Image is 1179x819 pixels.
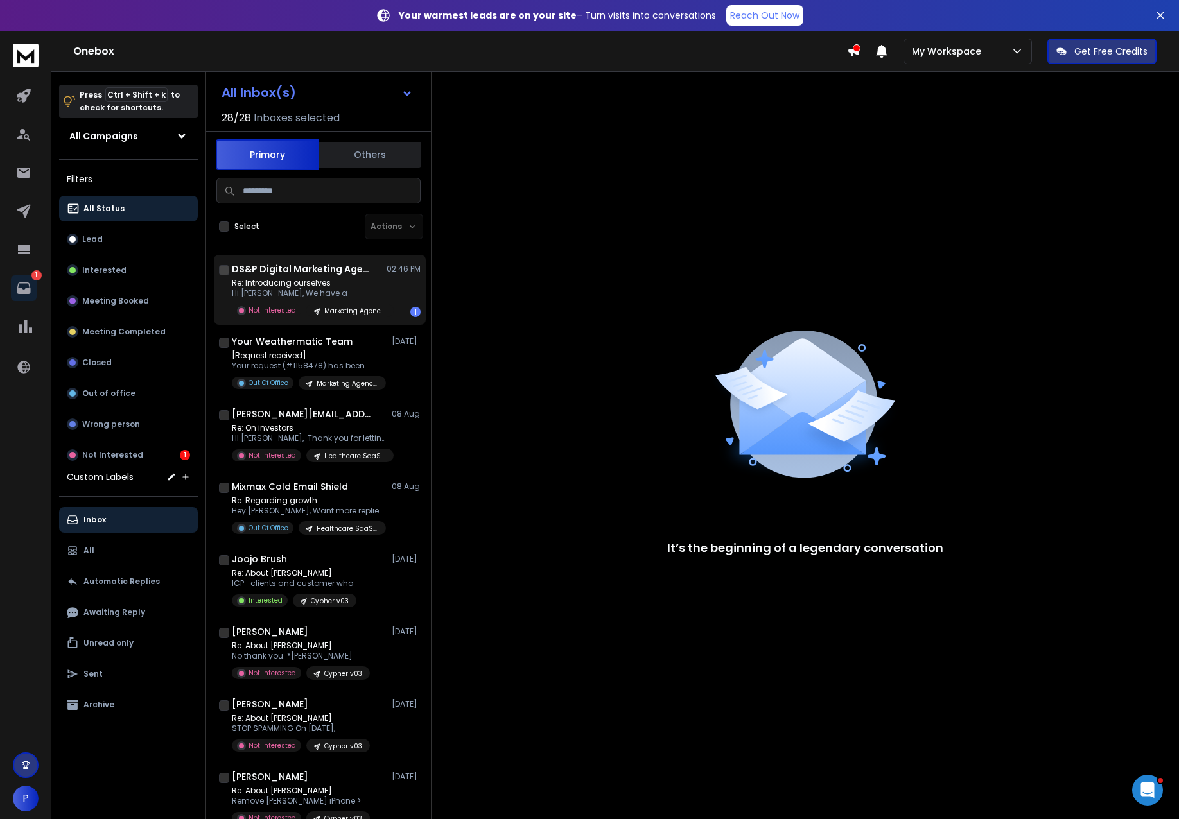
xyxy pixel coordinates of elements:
[232,506,386,516] p: Hey [PERSON_NAME], Want more replies to
[392,481,421,492] p: 08 Aug
[59,350,198,375] button: Closed
[82,388,135,399] p: Out of office
[59,411,198,437] button: Wrong person
[59,257,198,283] button: Interested
[399,9,716,22] p: – Turn visits into conversations
[726,5,803,26] a: Reach Out Now
[1132,775,1163,806] iframe: Intercom live chat
[82,265,127,275] p: Interested
[667,539,943,557] p: It’s the beginning of a legendary conversation
[232,568,356,578] p: Re: About [PERSON_NAME]
[83,638,134,648] p: Unread only
[83,669,103,679] p: Sent
[232,288,386,298] p: Hi [PERSON_NAME], We have a
[13,786,39,811] button: P
[11,275,37,301] a: 1
[249,596,283,605] p: Interested
[82,450,143,460] p: Not Interested
[232,713,370,723] p: Re: About [PERSON_NAME]
[232,496,386,506] p: Re: Regarding growth
[1074,45,1148,58] p: Get Free Credits
[392,554,421,564] p: [DATE]
[232,786,370,796] p: Re: About [PERSON_NAME]
[82,358,112,368] p: Closed
[232,723,370,734] p: STOP SPAMMING On [DATE],
[83,546,94,556] p: All
[67,470,134,483] h3: Custom Labels
[83,203,125,214] p: All Status
[83,576,160,587] p: Automatic Replies
[232,423,386,433] p: Re: On investors
[399,9,577,22] strong: Your warmest leads are on your site
[324,451,386,461] p: Healthcare SaaS v01
[59,661,198,687] button: Sent
[232,350,386,361] p: [Request received]
[83,515,106,525] p: Inbox
[311,596,349,606] p: Cypher v03
[232,625,308,638] h1: [PERSON_NAME]
[59,630,198,656] button: Unread only
[234,221,259,232] label: Select
[222,86,296,99] h1: All Inbox(s)
[216,139,319,170] button: Primary
[59,288,198,314] button: Meeting Booked
[1047,39,1157,64] button: Get Free Credits
[730,9,799,22] p: Reach Out Now
[59,319,198,345] button: Meeting Completed
[254,110,340,126] h3: Inboxes selected
[232,335,353,348] h1: Your Weathermatic Team
[82,327,166,337] p: Meeting Completed
[59,381,198,406] button: Out of office
[324,669,362,678] p: Cypher v03
[59,599,198,625] button: Awaiting Reply
[222,110,251,126] span: 28 / 28
[232,553,287,565] h1: Joojo Brush
[232,641,370,651] p: Re: About [PERSON_NAME]
[13,44,39,67] img: logo
[59,123,198,149] button: All Campaigns
[392,626,421,637] p: [DATE]
[249,306,296,315] p: Not Interested
[232,578,356,589] p: ICP- clients and customer who
[387,264,421,274] p: 02:46 PM
[232,433,386,444] p: HI [PERSON_NAME], Thank you for letting
[83,607,145,617] p: Awaiting Reply
[82,234,103,245] p: Lead
[232,796,370,806] p: Remove [PERSON_NAME] iPhone >
[232,651,370,661] p: No thank you. *[PERSON_NAME]
[82,296,149,306] p: Meeting Booked
[319,141,421,169] button: Others
[59,569,198,594] button: Automatic Replies
[69,130,138,142] h1: All Campaigns
[232,770,308,783] h1: [PERSON_NAME]
[249,378,288,388] p: Out Of Office
[317,524,378,533] p: Healthcare SaaS v01
[232,278,386,288] p: Re: Introducing ourselves
[180,450,190,460] div: 1
[59,196,198,221] button: All Status
[105,87,168,102] span: Ctrl + Shift + k
[59,692,198,718] button: Archive
[232,263,373,275] h1: DS&P Digital Marketing Agency
[211,80,423,105] button: All Inbox(s)
[317,379,378,388] p: Marketing Agencies // D7 Rich top 10 v01
[249,668,296,678] p: Not Interested
[59,227,198,252] button: Lead
[392,336,421,347] p: [DATE]
[324,306,386,316] p: Marketing Agencies // D7 Rich top 10 v01
[232,698,308,711] h1: [PERSON_NAME]
[232,480,348,493] h1: Mixmax Cold Email Shield
[249,523,288,533] p: Out Of Office
[83,700,114,710] p: Archive
[392,409,421,419] p: 08 Aug
[80,89,180,114] p: Press to check for shortcuts.
[249,741,296,750] p: Not Interested
[59,170,198,188] h3: Filters
[59,507,198,533] button: Inbox
[31,270,42,280] p: 1
[912,45,986,58] p: My Workspace
[249,451,296,460] p: Not Interested
[392,772,421,782] p: [DATE]
[73,44,847,59] h1: Onebox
